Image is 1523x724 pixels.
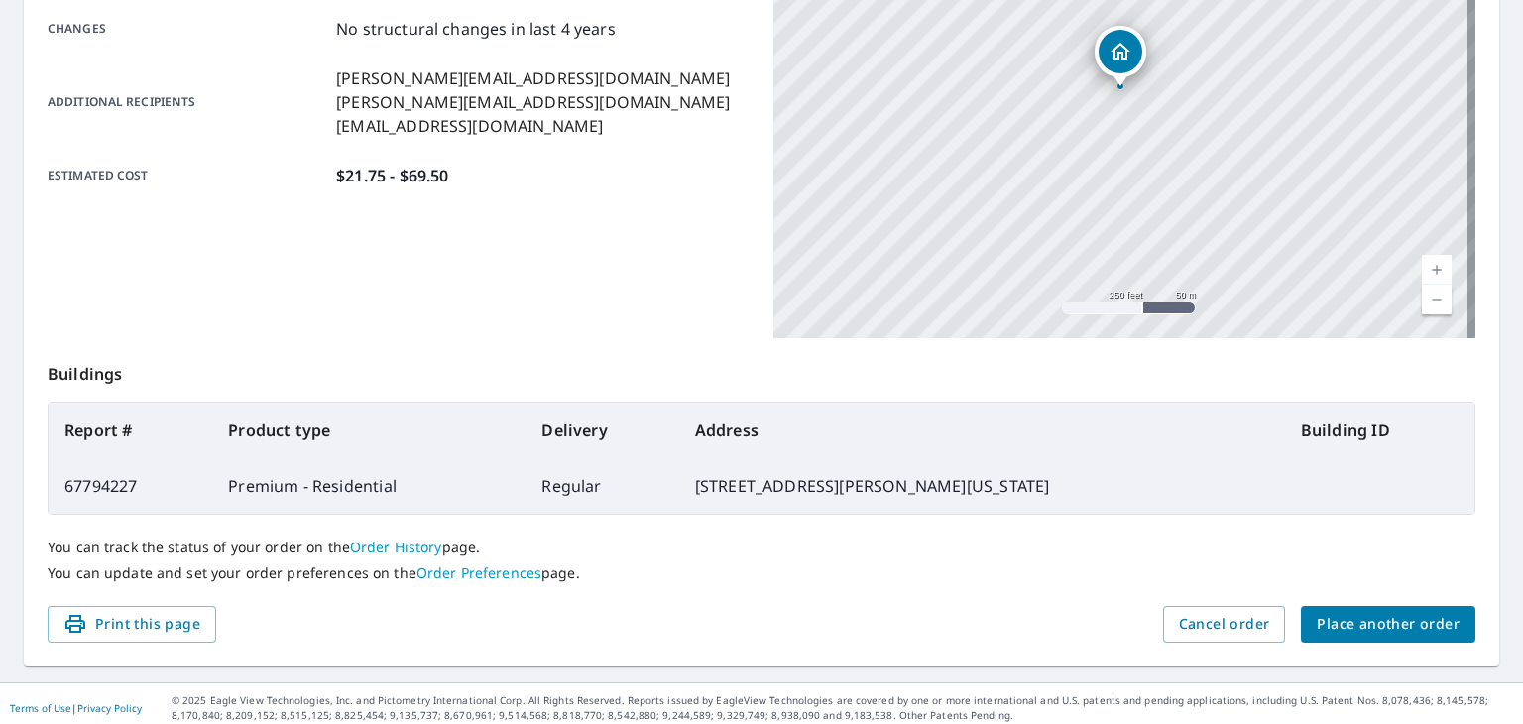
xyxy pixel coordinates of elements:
[48,539,1475,556] p: You can track the status of your order on the page.
[1095,26,1146,87] div: Dropped pin, building 1, Residential property, 2164 Marina Shores Dr Virginia Beach, VA 23451
[48,606,216,643] button: Print this page
[1301,606,1475,643] button: Place another order
[48,66,328,138] p: Additional recipients
[49,458,212,514] td: 67794227
[10,701,71,715] a: Terms of Use
[48,338,1475,402] p: Buildings
[679,403,1285,458] th: Address
[336,66,730,90] p: [PERSON_NAME][EMAIL_ADDRESS][DOMAIN_NAME]
[48,17,328,41] p: Changes
[49,403,212,458] th: Report #
[336,114,730,138] p: [EMAIL_ADDRESS][DOMAIN_NAME]
[63,612,200,637] span: Print this page
[10,702,142,714] p: |
[212,458,526,514] td: Premium - Residential
[1179,612,1270,637] span: Cancel order
[416,563,541,582] a: Order Preferences
[77,701,142,715] a: Privacy Policy
[1285,403,1474,458] th: Building ID
[336,164,448,187] p: $21.75 - $69.50
[172,693,1513,723] p: © 2025 Eagle View Technologies, Inc. and Pictometry International Corp. All Rights Reserved. Repo...
[526,403,678,458] th: Delivery
[336,17,616,41] p: No structural changes in last 4 years
[1422,255,1452,285] a: Current Level 17, Zoom In
[1163,606,1286,643] button: Cancel order
[212,403,526,458] th: Product type
[1317,612,1460,637] span: Place another order
[48,164,328,187] p: Estimated cost
[679,458,1285,514] td: [STREET_ADDRESS][PERSON_NAME][US_STATE]
[1422,285,1452,314] a: Current Level 17, Zoom Out
[336,90,730,114] p: [PERSON_NAME][EMAIL_ADDRESS][DOMAIN_NAME]
[48,564,1475,582] p: You can update and set your order preferences on the page.
[350,538,442,556] a: Order History
[526,458,678,514] td: Regular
